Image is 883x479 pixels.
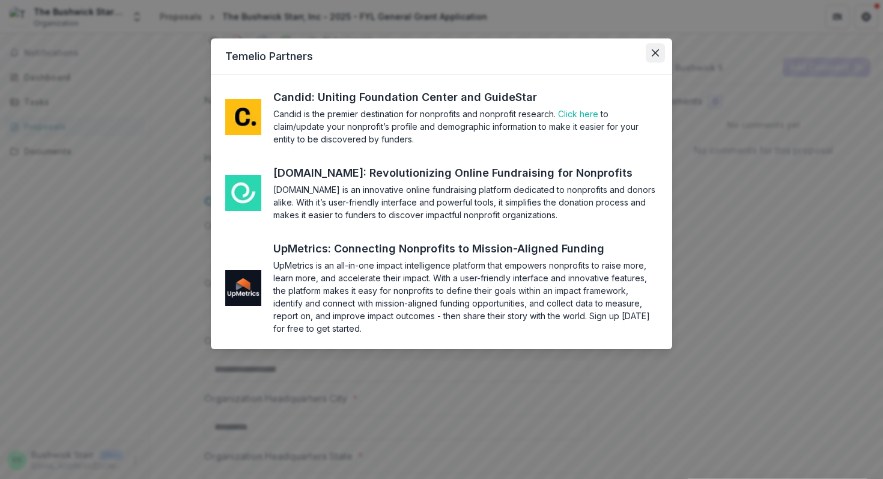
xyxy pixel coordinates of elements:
section: [DOMAIN_NAME] is an innovative online fundraising platform dedicated to nonprofits and donors ali... [273,183,658,221]
header: Temelio Partners [211,38,672,75]
a: Click here [558,109,598,119]
button: Close [646,43,665,63]
img: me [225,175,261,211]
a: [DOMAIN_NAME]: Revolutionizing Online Fundraising for Nonprofits [273,165,655,181]
img: me [225,270,261,306]
section: Candid is the premier destination for nonprofits and nonprofit research. to claim/update your non... [273,108,658,145]
img: me [225,99,261,135]
a: UpMetrics: Connecting Nonprofits to Mission-Aligned Funding [273,240,627,257]
a: Candid: Uniting Foundation Center and GuideStar [273,89,559,105]
section: UpMetrics is an all-in-one impact intelligence platform that empowers nonprofits to raise more, l... [273,259,658,335]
